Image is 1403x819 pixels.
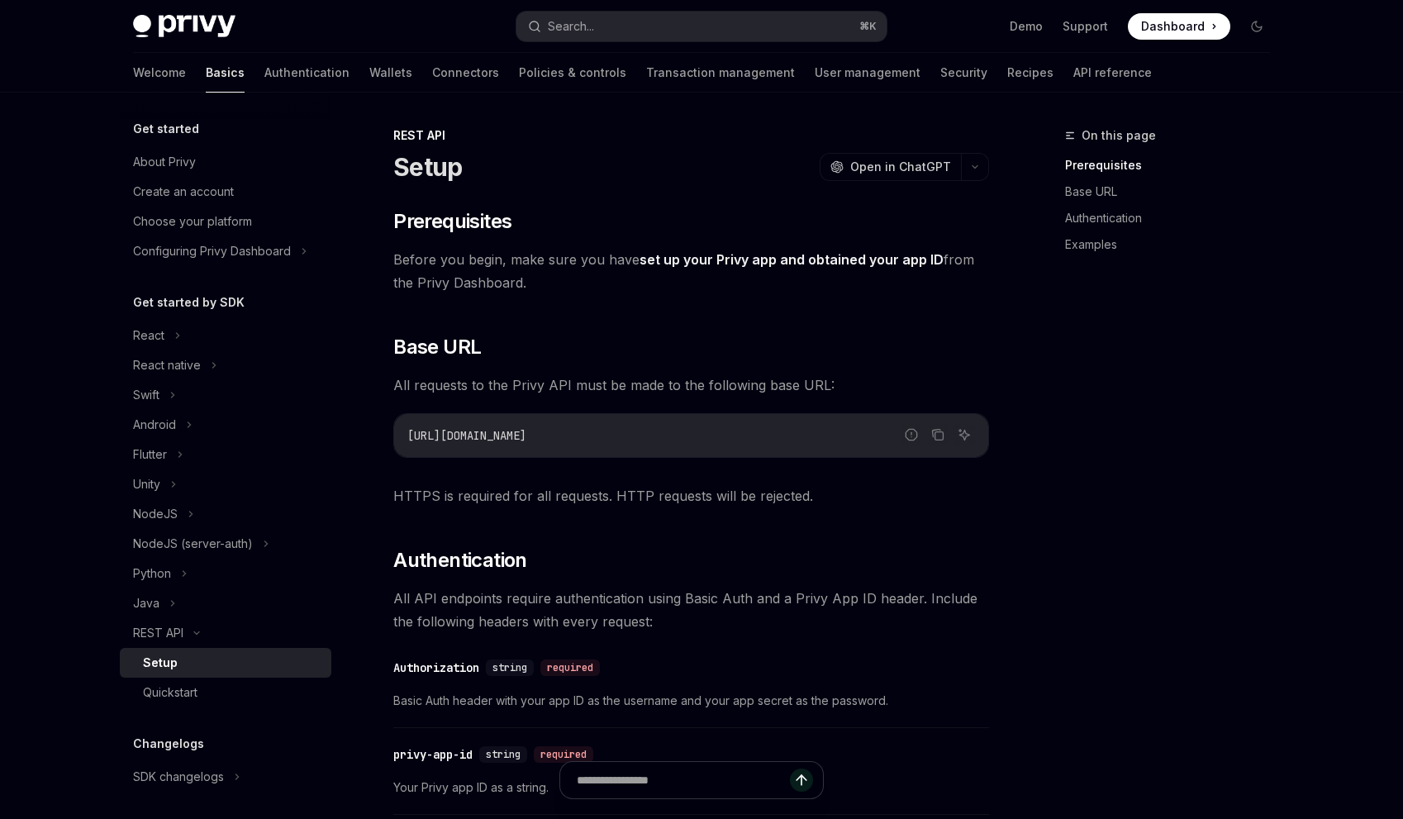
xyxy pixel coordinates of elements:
div: Search... [548,17,594,36]
a: Create an account [120,177,331,207]
div: React [133,326,164,345]
div: React native [133,355,201,375]
span: ⌘ K [859,20,877,33]
a: Choose your platform [120,207,331,236]
button: Ask AI [954,424,975,445]
div: Quickstart [143,683,197,702]
a: Authentication [1065,205,1283,231]
span: Authentication [393,547,527,574]
a: Examples [1065,231,1283,258]
div: REST API [133,623,183,643]
div: Authorization [393,659,479,676]
a: Recipes [1007,53,1053,93]
a: Demo [1010,18,1043,35]
a: Support [1063,18,1108,35]
a: Security [940,53,987,93]
button: Copy the contents from the code block [927,424,949,445]
span: Dashboard [1141,18,1205,35]
button: Open in ChatGPT [820,153,961,181]
span: Before you begin, make sure you have from the Privy Dashboard. [393,248,989,294]
button: Send message [790,769,813,792]
a: set up your Privy app and obtained your app ID [640,251,944,269]
div: Swift [133,385,159,405]
img: dark logo [133,15,235,38]
button: Search...⌘K [516,12,887,41]
a: Policies & controls [519,53,626,93]
a: Transaction management [646,53,795,93]
h5: Changelogs [133,734,204,754]
span: On this page [1082,126,1156,145]
span: Basic Auth header with your app ID as the username and your app secret as the password. [393,691,989,711]
a: Basics [206,53,245,93]
a: Setup [120,648,331,678]
span: string [486,748,521,761]
div: Setup [143,653,178,673]
button: Toggle dark mode [1244,13,1270,40]
div: Python [133,564,171,583]
span: Prerequisites [393,208,511,235]
div: Android [133,415,176,435]
a: User management [815,53,920,93]
a: Prerequisites [1065,152,1283,179]
div: Create an account [133,182,234,202]
span: Base URL [393,334,481,360]
div: SDK changelogs [133,767,224,787]
button: Report incorrect code [901,424,922,445]
span: All API endpoints require authentication using Basic Auth and a Privy App ID header. Include the ... [393,587,989,633]
span: HTTPS is required for all requests. HTTP requests will be rejected. [393,484,989,507]
div: REST API [393,127,989,144]
span: All requests to the Privy API must be made to the following base URL: [393,374,989,397]
h1: Setup [393,152,462,182]
div: NodeJS [133,504,178,524]
div: Java [133,593,159,613]
div: required [540,659,600,676]
a: Base URL [1065,179,1283,205]
a: Dashboard [1128,13,1230,40]
span: Open in ChatGPT [850,159,951,175]
span: string [492,661,527,674]
div: required [534,746,593,763]
a: API reference [1073,53,1152,93]
span: [URL][DOMAIN_NAME] [407,428,526,443]
a: About Privy [120,147,331,177]
a: Authentication [264,53,350,93]
h5: Get started by SDK [133,293,245,312]
a: Welcome [133,53,186,93]
div: NodeJS (server-auth) [133,534,253,554]
div: About Privy [133,152,196,172]
a: Connectors [432,53,499,93]
div: Unity [133,474,160,494]
div: Choose your platform [133,212,252,231]
a: Quickstart [120,678,331,707]
h5: Get started [133,119,199,139]
div: Flutter [133,445,167,464]
div: privy-app-id [393,746,473,763]
div: Configuring Privy Dashboard [133,241,291,261]
a: Wallets [369,53,412,93]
